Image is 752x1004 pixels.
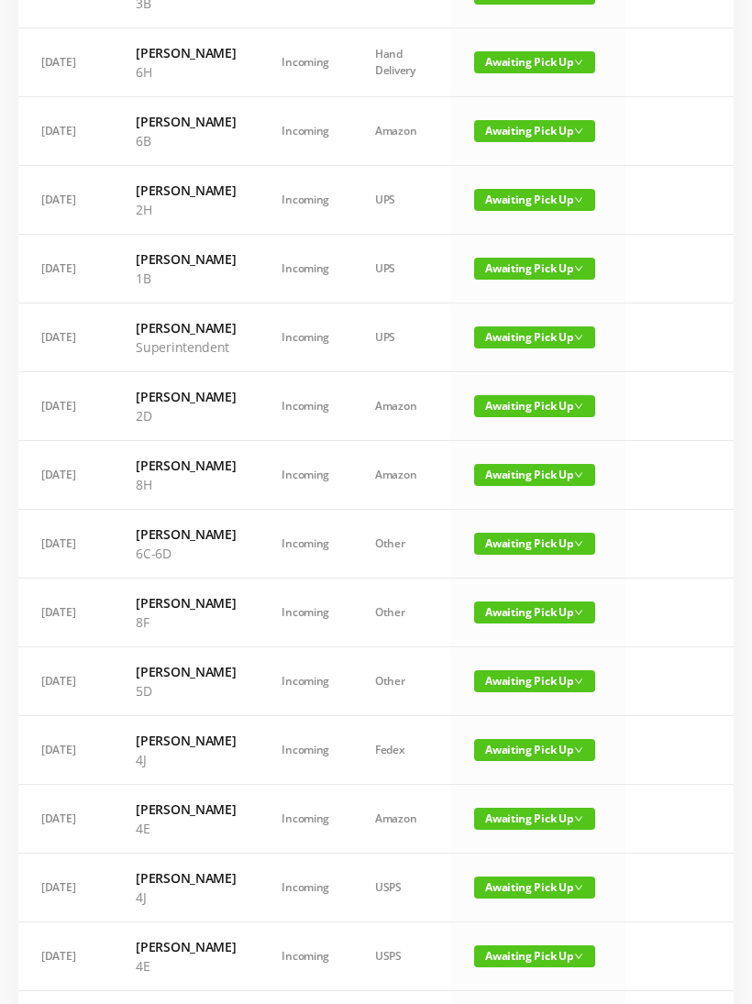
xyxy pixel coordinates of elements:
td: Incoming [259,854,352,922]
td: [DATE] [18,303,113,372]
i: icon: down [574,814,583,823]
td: Other [352,579,451,647]
td: [DATE] [18,97,113,166]
p: 8H [136,475,236,494]
p: 1B [136,269,236,288]
i: icon: down [574,745,583,755]
td: USPS [352,854,451,922]
td: [DATE] [18,716,113,785]
i: icon: down [574,539,583,548]
td: UPS [352,303,451,372]
span: Awaiting Pick Up [474,739,595,761]
td: Amazon [352,372,451,441]
td: [DATE] [18,28,113,97]
td: Incoming [259,28,352,97]
td: Other [352,647,451,716]
td: Amazon [352,97,451,166]
span: Awaiting Pick Up [474,395,595,417]
span: Awaiting Pick Up [474,189,595,211]
p: Superintendent [136,337,236,357]
span: Awaiting Pick Up [474,877,595,899]
td: [DATE] [18,166,113,235]
h6: [PERSON_NAME] [136,249,236,269]
p: 5D [136,681,236,701]
i: icon: down [574,333,583,342]
p: 6H [136,62,236,82]
td: Incoming [259,785,352,854]
i: icon: down [574,677,583,686]
h6: [PERSON_NAME] [136,456,236,475]
td: Amazon [352,785,451,854]
p: 4J [136,750,236,769]
td: Incoming [259,303,352,372]
h6: [PERSON_NAME] [136,662,236,681]
span: Awaiting Pick Up [474,464,595,486]
span: Awaiting Pick Up [474,258,595,280]
td: Incoming [259,97,352,166]
td: Incoming [259,579,352,647]
p: 6C-6D [136,544,236,563]
td: Other [352,510,451,579]
i: icon: down [574,264,583,273]
h6: [PERSON_NAME] [136,387,236,406]
h6: [PERSON_NAME] [136,181,236,200]
td: Incoming [259,922,352,991]
td: Incoming [259,716,352,785]
h6: [PERSON_NAME] [136,112,236,131]
td: Fedex [352,716,451,785]
i: icon: down [574,402,583,411]
td: Incoming [259,372,352,441]
p: 2H [136,200,236,219]
p: 8F [136,612,236,632]
span: Awaiting Pick Up [474,670,595,692]
td: Incoming [259,510,352,579]
td: [DATE] [18,785,113,854]
i: icon: down [574,58,583,67]
h6: [PERSON_NAME] [136,731,236,750]
td: [DATE] [18,922,113,991]
td: Incoming [259,441,352,510]
td: [DATE] [18,235,113,303]
td: [DATE] [18,854,113,922]
td: UPS [352,166,451,235]
h6: [PERSON_NAME] [136,43,236,62]
p: 4J [136,888,236,907]
h6: [PERSON_NAME] [136,318,236,337]
td: UPS [352,235,451,303]
span: Awaiting Pick Up [474,533,595,555]
i: icon: down [574,195,583,204]
h6: [PERSON_NAME] [136,593,236,612]
td: [DATE] [18,441,113,510]
h6: [PERSON_NAME] [136,524,236,544]
span: Awaiting Pick Up [474,945,595,967]
h6: [PERSON_NAME] [136,868,236,888]
i: icon: down [574,883,583,892]
td: Incoming [259,235,352,303]
p: 2D [136,406,236,425]
td: [DATE] [18,579,113,647]
i: icon: down [574,952,583,961]
h6: [PERSON_NAME] [136,937,236,956]
td: [DATE] [18,647,113,716]
p: 4E [136,819,236,838]
span: Awaiting Pick Up [474,808,595,830]
td: [DATE] [18,510,113,579]
td: Incoming [259,647,352,716]
p: 6B [136,131,236,150]
td: USPS [352,922,451,991]
td: Amazon [352,441,451,510]
span: Awaiting Pick Up [474,51,595,73]
span: Awaiting Pick Up [474,326,595,348]
td: Incoming [259,166,352,235]
i: icon: down [574,127,583,136]
p: 4E [136,956,236,976]
i: icon: down [574,470,583,480]
i: icon: down [574,608,583,617]
span: Awaiting Pick Up [474,120,595,142]
span: Awaiting Pick Up [474,601,595,623]
td: Hand Delivery [352,28,451,97]
td: [DATE] [18,372,113,441]
h6: [PERSON_NAME] [136,800,236,819]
